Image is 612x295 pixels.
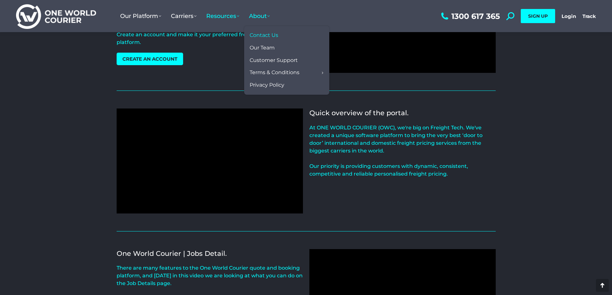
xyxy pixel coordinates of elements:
[201,6,244,26] a: Resources
[439,12,500,20] a: 1300 617 365
[115,6,166,26] a: Our Platform
[117,264,303,287] h2: There are many features to the One World Courier quote and booking platform, and [DATE] in this v...
[582,13,596,19] a: Track
[247,29,326,42] a: Contact Us
[309,124,496,178] h2: At ONE WORLD COURIER (OWC), we're big on Freight Tech. We've created a unique software platform t...
[247,54,326,67] a: Customer Support
[250,45,275,51] span: Our Team
[521,9,555,23] a: SIGN UP
[528,13,548,19] span: SIGN UP
[250,69,299,76] span: Terms & Conditions
[166,6,201,26] a: Carriers
[244,6,275,26] a: About
[250,32,278,39] span: Contact Us
[16,3,96,29] img: One World Courier
[171,13,197,20] span: Carriers
[247,79,326,91] a: Privacy Policy
[120,13,161,20] span: Our Platform
[250,82,284,89] span: Privacy Policy
[117,108,303,213] iframe: Welcome to One World Courier: Freight Quote Software Developers.
[249,13,270,20] span: About
[247,66,326,79] a: Terms & Conditions
[247,42,326,54] a: Our Team
[206,13,239,20] span: Resources
[562,13,576,19] a: Login
[122,56,177,61] span: Create an Account
[309,108,496,117] h2: Quick overview of the portal.
[250,57,298,64] span: Customer Support
[117,249,303,258] h2: One World Courier | Jobs Detail.
[117,53,183,65] a: Create an Account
